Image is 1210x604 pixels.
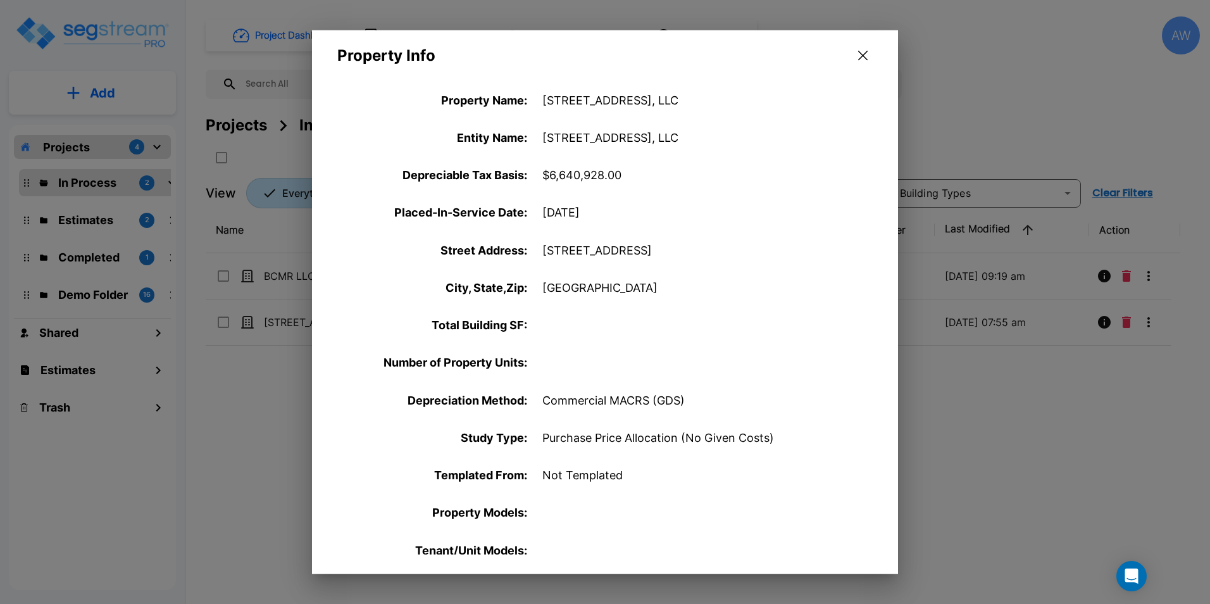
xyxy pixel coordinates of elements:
[337,354,527,371] p: Number of Property Units :
[337,241,527,258] p: Street Address :
[542,279,859,296] p: [GEOGRAPHIC_DATA]
[337,279,527,296] p: City, State,Zip :
[542,91,859,108] p: [STREET_ADDRESS], LLC
[542,204,859,221] p: [DATE]
[542,391,859,408] p: Commercial MACRS (GDS)
[1116,561,1147,591] div: Open Intercom Messenger
[337,204,527,221] p: Placed-In-Service Date :
[337,317,527,334] p: Total Building SF :
[337,167,527,184] p: Depreciable Tax Basis :
[542,467,859,484] p: Not Templated
[542,167,859,184] p: $6,640,928.00
[337,91,527,108] p: Property Name :
[337,129,527,146] p: Entity Name :
[337,504,527,521] p: Property Models :
[337,46,435,66] p: Property Info
[337,391,527,408] p: Depreciation Method :
[337,467,527,484] p: Templated From :
[337,541,527,558] p: Tenant/Unit Models :
[542,429,859,446] p: Purchase Price Allocation (No Given Costs)
[542,129,859,146] p: [STREET_ADDRESS], LLC
[337,429,527,446] p: Study Type :
[542,241,859,258] p: [STREET_ADDRESS]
